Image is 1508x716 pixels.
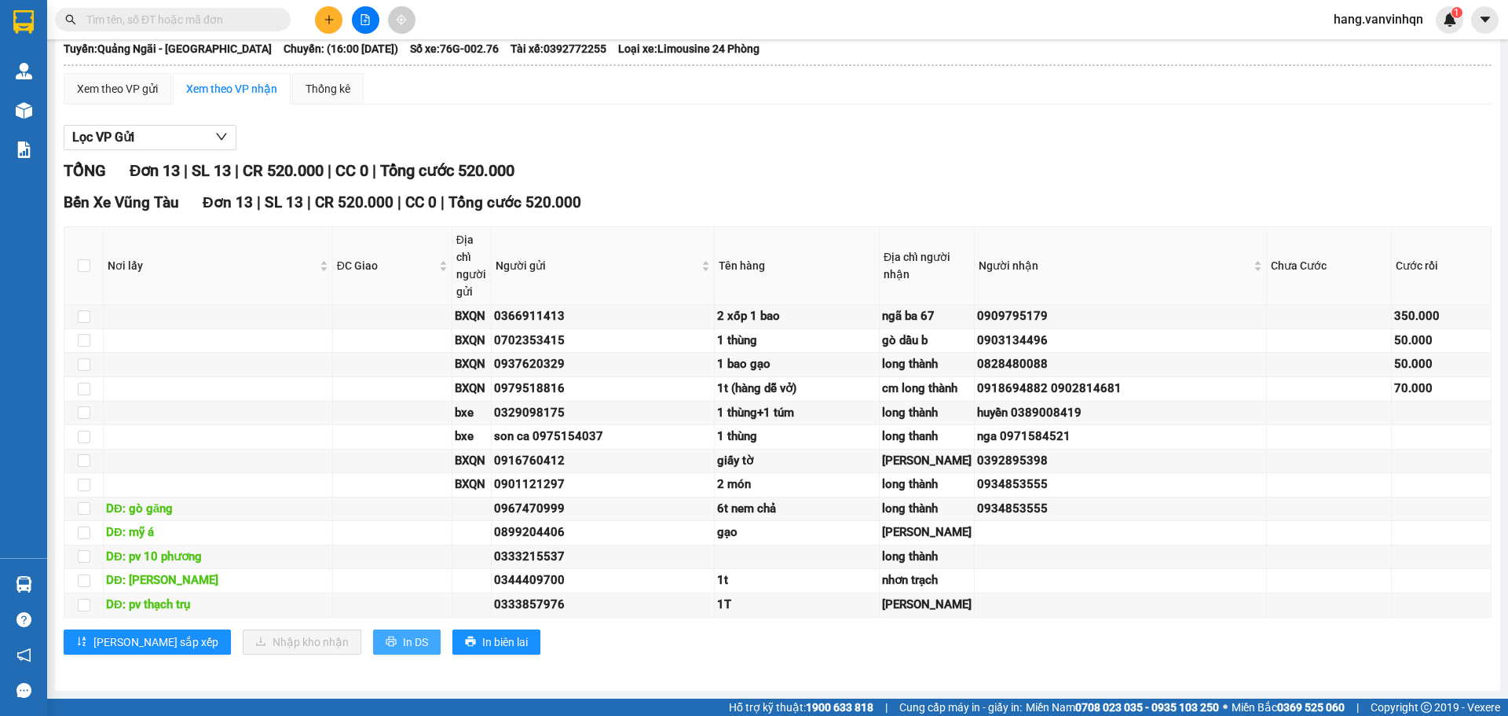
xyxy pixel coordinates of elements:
[1478,13,1492,27] span: caret-down
[72,127,134,147] span: Lọc VP Gửi
[717,500,877,519] div: 6t nem chả
[1451,7,1462,18] sup: 1
[882,500,972,519] div: long thành
[465,636,476,648] span: printer
[106,548,330,567] div: DĐ: pv 10 phương
[386,636,397,648] span: printer
[882,452,972,471] div: [PERSON_NAME]
[455,355,489,374] div: BXQN
[243,630,361,655] button: downloadNhập kho nhận
[494,355,712,374] div: 0937620329
[106,500,330,519] div: DĐ: gò găng
[455,452,489,471] div: BXQN
[494,332,712,351] div: 0702353415
[882,404,972,423] div: long thành
[977,475,1264,494] div: 0934853555
[16,683,31,698] span: message
[882,571,972,590] div: nhơn trạch
[405,193,437,211] span: CC 0
[235,161,239,180] span: |
[899,699,1022,716] span: Cung cấp máy in - giấy in:
[192,161,231,180] span: SL 13
[456,231,487,300] div: Địa chỉ người gửi
[882,332,972,351] div: gò dầu b
[130,161,180,180] span: Đơn 13
[106,571,330,590] div: DĐ: [PERSON_NAME]
[717,428,877,446] div: 1 thùng
[882,307,972,326] div: ngã ba 67
[455,475,489,494] div: BXQN
[977,307,1264,326] div: 0909795179
[494,404,712,423] div: 0329098175
[717,523,877,542] div: gạo
[884,248,970,283] div: Địa chỉ người nhận
[977,500,1264,519] div: 0934853555
[882,380,972,398] div: cm long thành
[410,40,499,57] span: Số xe: 76G-002.76
[494,380,712,398] div: 0979518816
[979,257,1250,274] span: Người nhận
[265,193,303,211] span: SL 13
[1394,380,1488,398] div: 70.000
[16,141,32,158] img: solution-icon
[1394,307,1488,326] div: 350.000
[729,699,873,716] span: Hỗ trợ kỹ thuật:
[106,596,330,615] div: DĐ: pv thạch trụ
[441,193,445,211] span: |
[64,161,106,180] span: TỔNG
[618,40,759,57] span: Loại xe: Limousine 24 Phòng
[372,161,376,180] span: |
[717,452,877,471] div: giấy tờ
[494,475,712,494] div: 0901121297
[977,452,1264,471] div: 0392895398
[806,701,873,714] strong: 1900 633 818
[882,548,972,567] div: long thành
[16,648,31,663] span: notification
[13,10,34,34] img: logo-vxr
[977,380,1264,398] div: 0918694882 0902814681
[108,257,317,274] span: Nơi lấy
[307,193,311,211] span: |
[882,475,972,494] div: long thành
[715,227,880,305] th: Tên hàng
[257,193,261,211] span: |
[360,14,371,25] span: file-add
[315,6,342,34] button: plus
[243,161,324,180] span: CR 520.000
[77,80,158,97] div: Xem theo VP gửi
[380,161,514,180] span: Tổng cước 520.000
[882,596,972,615] div: [PERSON_NAME]
[16,612,31,627] span: question-circle
[16,576,32,593] img: warehouse-icon
[397,193,401,211] span: |
[1454,7,1459,18] span: 1
[1267,227,1393,305] th: Chưa Cước
[86,11,272,28] input: Tìm tên, số ĐT hoặc mã đơn
[64,125,236,150] button: Lọc VP Gửi
[494,523,712,542] div: 0899204406
[717,404,877,423] div: 1 thùng+1 túm
[1421,702,1432,713] span: copyright
[482,633,528,651] span: In biên lai
[1277,701,1345,714] strong: 0369 525 060
[448,193,581,211] span: Tổng cước 520.000
[885,699,888,716] span: |
[455,307,489,326] div: BXQN
[337,257,436,274] span: ĐC Giao
[1026,699,1219,716] span: Miền Nam
[717,332,877,351] div: 1 thùng
[76,636,87,648] span: sort-ascending
[496,257,698,274] span: Người gửi
[93,633,218,651] span: [PERSON_NAME] sắp xếp
[1356,699,1359,716] span: |
[455,332,489,351] div: BXQN
[717,596,877,615] div: 1T
[511,40,606,57] span: Tài xế: 0392772255
[717,355,877,374] div: 1 bao gạo
[452,630,540,655] button: printerIn biên lai
[717,380,877,398] div: 1t (hàng dễ vở)
[1223,704,1228,710] span: ⚪️
[977,404,1264,423] div: huyền 0389008419
[184,161,188,180] span: |
[335,161,368,180] span: CC 0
